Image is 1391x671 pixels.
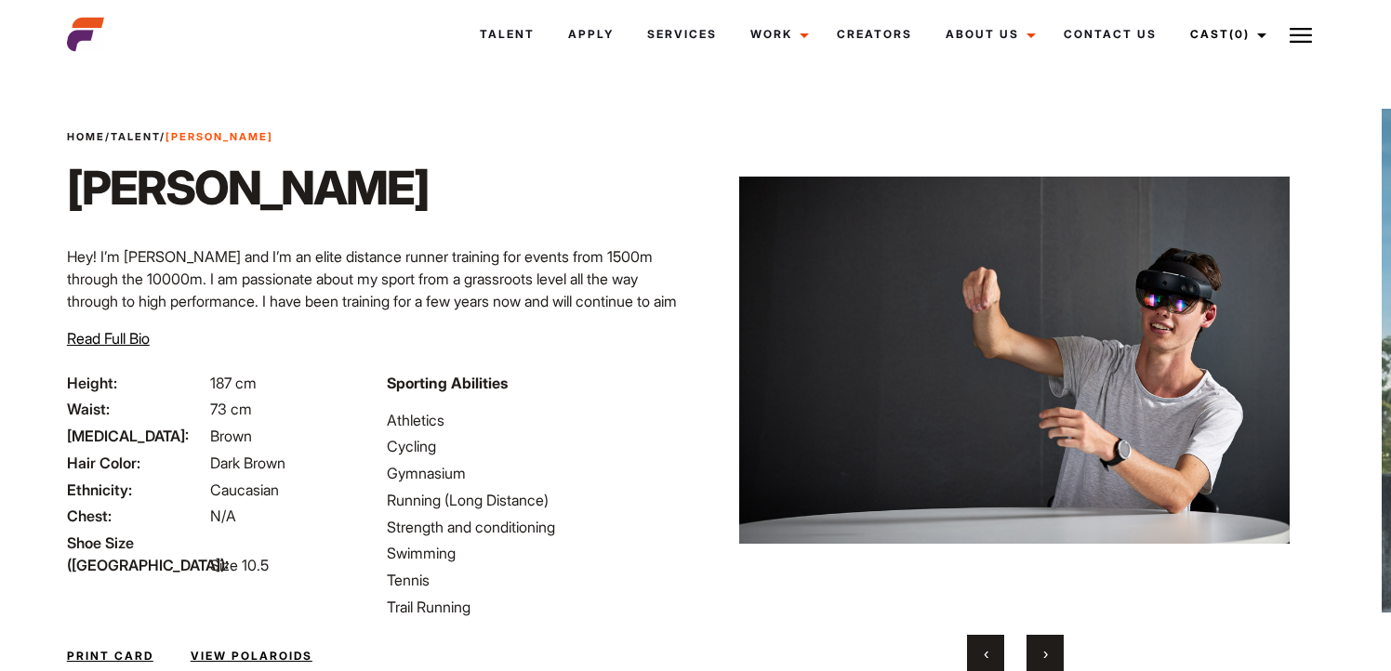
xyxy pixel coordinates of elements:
span: Chest: [67,505,206,527]
span: Next [1043,644,1048,663]
span: Waist: [67,398,206,420]
a: Print Card [67,648,153,664]
span: 73 cm [210,400,252,418]
a: Talent [463,9,551,59]
img: Burger icon [1290,24,1312,46]
h1: [PERSON_NAME] [67,160,429,216]
a: Contact Us [1047,9,1173,59]
button: Read Full Bio [67,327,150,349]
span: 187 cm [210,374,257,392]
a: Apply [551,9,630,59]
span: / / [67,129,273,145]
strong: [PERSON_NAME] [166,130,273,143]
a: Work [734,9,820,59]
li: Swimming [387,542,684,564]
a: View Polaroids [191,648,312,664]
p: Hey! I’m [PERSON_NAME] and I’m an elite distance runner training for events from 1500m through th... [67,245,684,335]
li: Strength and conditioning [387,516,684,538]
strong: Sporting Abilities [387,374,508,392]
span: Dark Brown [210,454,285,472]
span: N/A [210,507,236,525]
span: Shoe Size ([GEOGRAPHIC_DATA]): [67,532,206,576]
span: Height: [67,372,206,394]
span: Ethnicity: [67,479,206,501]
a: Talent [111,130,160,143]
li: Gymnasium [387,462,684,484]
span: Caucasian [210,480,279,499]
img: CourseGuide_2021_Day3_51 [739,109,1290,612]
li: Tennis [387,569,684,591]
a: Cast(0) [1173,9,1278,59]
span: Brown [210,427,252,445]
span: [MEDICAL_DATA]: [67,425,206,447]
span: Size 10.5 [210,556,269,574]
img: cropped-aefm-brand-fav-22-square.png [67,16,104,53]
span: Read Full Bio [67,329,150,348]
a: Creators [820,9,929,59]
a: About Us [929,9,1047,59]
span: Hair Color: [67,452,206,474]
span: Previous [984,644,988,663]
li: Athletics [387,409,684,431]
li: Trail Running [387,596,684,618]
li: Running (Long Distance) [387,489,684,511]
span: (0) [1229,27,1250,41]
a: Services [630,9,734,59]
a: Home [67,130,105,143]
li: Cycling [387,435,684,457]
